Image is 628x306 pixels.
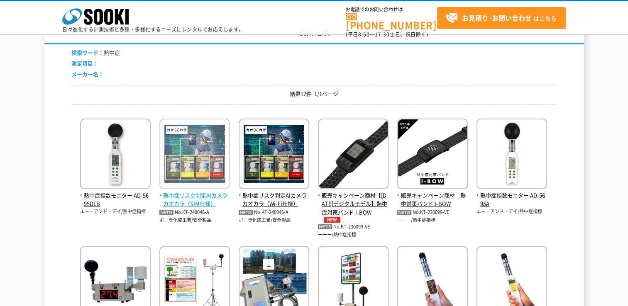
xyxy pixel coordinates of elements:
p: ーーー/熱中症指標 [318,231,389,238]
span: 熱中症リスク判定AIカメラ カオカラ（Wi-Fi仕様） [239,191,309,209]
p: No.KT-240046-A [159,208,230,217]
img: AD-5695A [476,119,547,191]
a: 熱中症指数モニター AD-5695A [476,182,547,208]
span: お電話でのお問い合わせは [346,7,437,12]
p: エー・アンド・デイ/熱中症指標 [80,208,151,215]
a: 熱中症リスク判定AIカメラ カオカラ（SIM仕様） [159,182,230,208]
img: NEW [322,217,342,223]
span: 熱中症指数モニター AD-5695A [476,191,547,209]
strong: お見積り･お問い合わせ [462,13,532,23]
p: ポーラ化成工業/安全製品 [239,217,309,224]
a: [PHONE_NUMBER] [346,13,437,30]
p: No.KT-230099-VE [397,208,468,217]
span: 熱中症指数モニター AD-5695DLB [80,191,151,209]
span: 測定項目： [71,59,98,67]
span: 8:50 [358,31,370,38]
span: はこちら [445,12,557,24]
a: 販売キャンペーン商材【[DATE]デジタルモデル】熱中症対策バンド I-BOWNEW [318,182,389,223]
p: No.KT-240046-A [239,208,309,217]
p: エー・アンド・デイ/熱中症指標 [476,208,547,215]
span: (平日 ～ 土日、祝日除く) [346,31,428,38]
p: 日々進化する計測技術と多種・多様化するニーズにレンタルでお応えします。 [62,27,244,32]
span: 販売キャンペーン商材 熱中対策バンド I-BOW [397,191,468,209]
img: I-BOW [397,119,468,191]
img: カオカラ（Wi-Fi仕様） [239,119,309,191]
img: カオカラ（SIM仕様） [159,119,230,191]
span: メーカー名： [71,70,104,78]
span: 熱中症リスク判定AIカメラ カオカラ（SIM仕様） [159,191,230,209]
img: I-BOW [318,119,389,191]
a: 熱中症指数モニター AD-5695DLB [80,182,151,208]
span: 販売キャンペーン商材【[DATE]デジタルモデル】熱中症対策バンド I-BOW [318,191,389,223]
img: AD-5695DLB [80,119,151,191]
p: No.KT-230099-VE [318,223,389,231]
p: ーーー/熱中症指標 [397,217,468,224]
a: 熱中症リスク判定AIカメラ カオカラ（Wi-Fi仕様） [239,182,309,208]
a: お見積り･お問い合わせはこちら [437,7,566,29]
p: 結果12件 1/1ページ [71,90,557,98]
p: ポーラ化成工業/安全製品 [159,217,230,224]
a: 販売キャンペーン商材 熱中対策バンド I-BOW [397,182,468,208]
span: 検索ワード： [71,49,104,56]
li: 熱中症 [71,49,120,57]
span: 17:30 [375,31,390,38]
